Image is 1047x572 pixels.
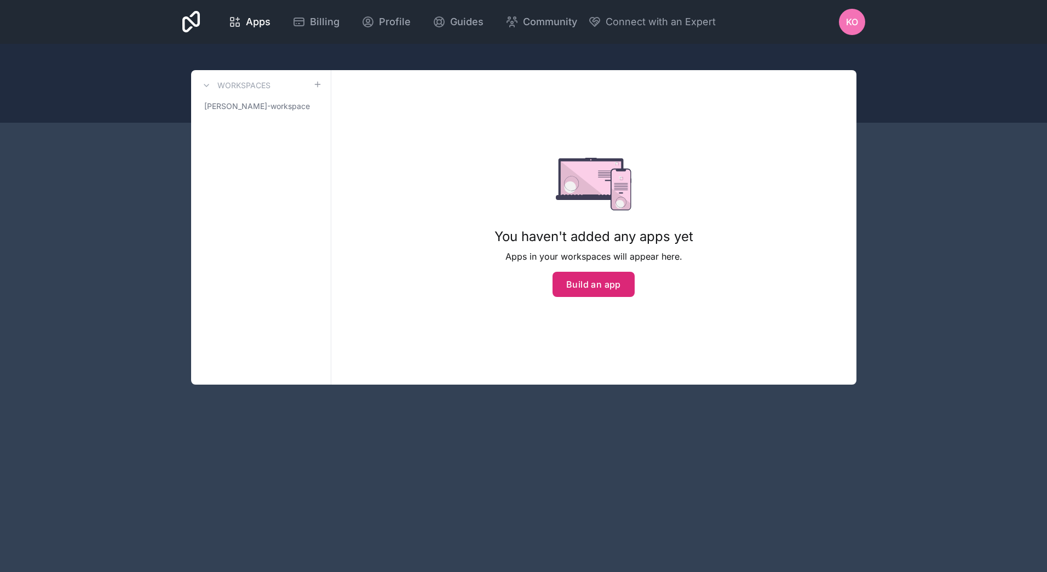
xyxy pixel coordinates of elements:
h1: You haven't added any apps yet [494,228,693,245]
button: Build an app [553,272,635,297]
span: Profile [379,14,411,30]
span: Apps [246,14,271,30]
a: Workspaces [200,79,271,92]
span: KO [846,15,858,28]
span: Billing [310,14,340,30]
span: Connect with an Expert [606,14,716,30]
a: [PERSON_NAME]-workspace [200,96,322,116]
span: Guides [450,14,484,30]
a: Community [497,10,586,34]
a: Apps [220,10,279,34]
img: empty state [556,158,632,210]
a: Billing [284,10,348,34]
a: Profile [353,10,419,34]
h3: Workspaces [217,80,271,91]
p: Apps in your workspaces will appear here. [494,250,693,263]
span: Community [523,14,577,30]
a: Guides [424,10,492,34]
span: [PERSON_NAME]-workspace [204,101,310,112]
button: Connect with an Expert [588,14,716,30]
